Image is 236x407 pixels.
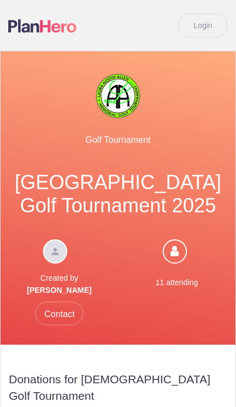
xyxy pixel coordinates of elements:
[178,13,228,38] a: Login
[9,371,227,404] h2: Donations for [DEMOGRAPHIC_DATA] Golf Tournament
[155,276,198,288] p: 11 attending
[43,239,67,264] img: Davatar
[27,272,92,320] p: Created by
[96,74,140,118] img: Laa golf tourney logo
[8,19,77,33] img: Logo main planhero
[9,171,227,217] h1: [GEOGRAPHIC_DATA] Golf Tournament 2025
[27,286,92,294] span: [PERSON_NAME]
[9,73,227,162] div: Golf Tournament
[35,302,83,325] span: Contact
